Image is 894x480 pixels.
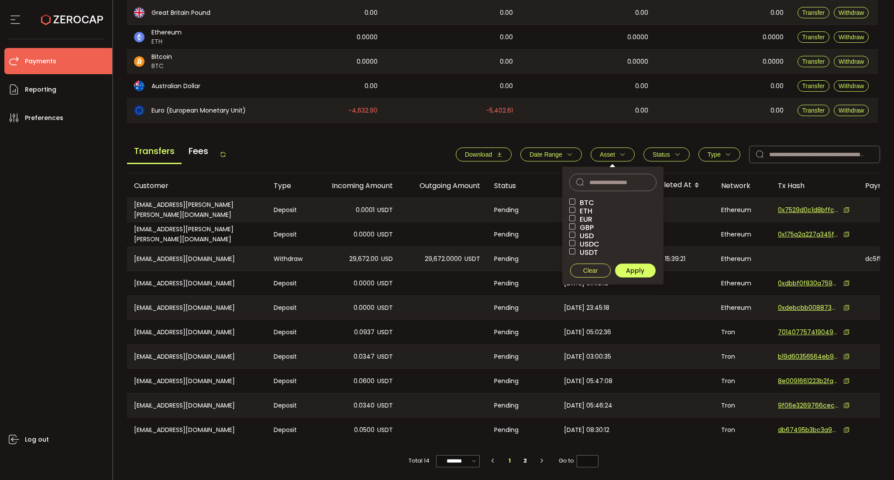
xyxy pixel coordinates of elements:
button: Withdraw [834,7,869,18]
span: Download [465,151,492,158]
span: 0.00 [635,106,648,116]
span: Preferences [25,112,63,124]
button: Type [698,147,740,161]
div: Ethereum [714,198,771,222]
span: Total 14 [409,455,430,467]
button: Withdraw [834,105,869,116]
span: Go to [559,455,598,467]
span: USDT [377,278,393,288]
span: 0.00 [635,81,648,91]
img: eth_portfolio.svg [134,32,144,42]
span: 0.00 [635,8,648,18]
button: Withdraw [834,56,869,67]
span: 0.0600 [354,376,375,386]
div: Ethereum [714,296,771,319]
div: Deposit [267,222,313,247]
span: Apply [626,266,644,275]
span: 0.0340 [354,401,375,411]
span: Type [708,151,721,158]
span: 0.0937 [354,327,375,337]
div: [EMAIL_ADDRESS][DOMAIN_NAME] [127,320,267,344]
span: 0.00 [500,57,513,67]
div: Deposit [267,418,313,442]
span: USDT [377,327,393,337]
span: 7014077574190497a6606c3342cc879e749fc9234de0ff3c1ec1567984b33a4d [778,328,839,337]
span: [DATE] 05:46:24 [564,401,612,411]
span: [DATE] 03:00:35 [564,352,611,362]
span: -4,632.90 [348,106,378,116]
span: 0.0000 [357,32,378,42]
span: USDT [377,205,393,215]
div: Type [267,181,313,191]
span: 0.0001 [356,205,375,215]
span: Pending [494,303,519,313]
span: USDC [575,240,599,248]
div: Created At [557,178,636,193]
img: aud_portfolio.svg [134,81,144,91]
img: eur_portfolio.svg [134,105,144,116]
span: 0.00 [364,8,378,18]
span: 29,672.0000 [425,254,462,264]
button: Transfer [798,7,830,18]
span: Transfer [802,107,825,114]
div: Outgoing Amount [400,181,487,191]
div: Deposit [267,394,313,417]
div: [EMAIL_ADDRESS][DOMAIN_NAME] [127,296,267,319]
div: Withdraw [267,247,313,271]
span: Pending [494,205,519,215]
span: BTC [151,62,172,71]
span: USD [381,254,393,264]
span: 0.0000 [627,57,648,67]
div: [EMAIL_ADDRESS][DOMAIN_NAME] [127,271,267,295]
span: USDT [377,425,393,435]
button: Withdraw [834,31,869,43]
div: [EMAIL_ADDRESS][DOMAIN_NAME] [127,394,267,417]
span: 8e0091661223b2fa7577095a1cc8a5674a0b3bdaab111202aa63552888db6ab2 [778,377,839,386]
div: Tron [714,394,771,417]
div: Deposit [267,320,313,344]
span: Australian Dollar [151,82,200,91]
span: USDT [377,376,393,386]
div: Completed At [636,178,714,193]
li: 1 [502,455,517,467]
span: Transfers [127,139,182,164]
span: [DATE] 05:47:08 [564,376,612,386]
span: Reporting [25,83,56,96]
span: Status [653,151,670,158]
span: 0.0500 [354,425,375,435]
span: 0x175a2a227a345f6274b92aff53fabadf43f97811438016f84f8ea235208766fc [778,230,839,239]
div: Deposit [267,296,313,319]
span: BTC [575,199,594,207]
div: Deposit [267,271,313,295]
span: Pending [494,278,519,288]
span: Fees [182,139,215,163]
span: [DATE] 23:45:18 [564,303,609,313]
div: Tron [714,320,771,344]
span: Ethereum [151,28,182,37]
span: ETH [151,37,182,46]
div: Incoming Amount [313,181,400,191]
span: 0xdebcbb008873091b8dbd01e22b3782706ce8a1d36985edb60f59a717cd247ec3 [778,303,839,312]
span: Pending [494,425,519,435]
div: Deposit [267,369,313,393]
button: Transfer [798,56,830,67]
span: USDT [464,254,480,264]
img: btc_portfolio.svg [134,56,144,67]
span: 0.0000 [763,57,784,67]
span: 0.00 [770,106,784,116]
div: Tron [714,418,771,442]
span: Pending [494,327,519,337]
button: Apply [615,264,656,278]
div: Deposit [267,198,313,222]
span: Transfer [802,9,825,16]
span: Date Range [530,151,562,158]
span: [DATE] 08:30:12 [564,425,609,435]
div: Tron [714,369,771,393]
span: 0.00 [500,8,513,18]
span: 0.00 [770,8,784,18]
div: [EMAIL_ADDRESS][DOMAIN_NAME] [127,247,267,271]
span: USDT [377,303,393,313]
div: [EMAIL_ADDRESS][DOMAIN_NAME] [127,345,267,368]
span: b19d60356564eb9233e5b0f3ec731818a1e85e23576ed60654f4542dc261166e [778,352,839,361]
span: db67495b3bc3a9dd03c697990f29c21d038089bd9d68e02dd606c1eec976db61 [778,425,839,435]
